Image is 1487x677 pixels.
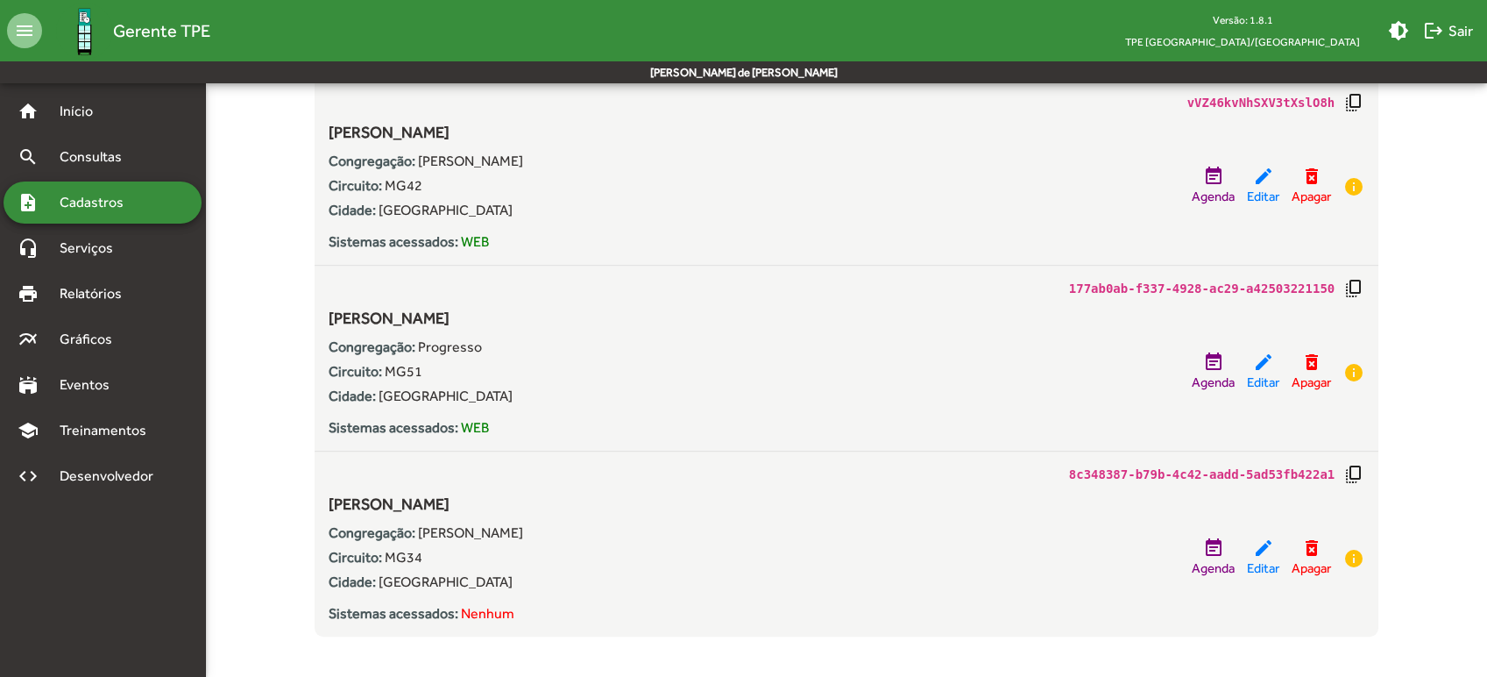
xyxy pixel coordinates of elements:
[1203,538,1224,559] mat-icon: event_note
[1343,548,1364,569] mat-icon: info
[18,374,39,396] mat-icon: stadium
[385,549,422,566] span: MG34
[329,123,450,141] span: [PERSON_NAME]
[49,374,133,396] span: Eventos
[1343,278,1364,299] mat-icon: copy_all
[379,574,513,590] span: [GEOGRAPHIC_DATA]
[385,363,422,380] span: MG51
[1253,166,1274,187] mat-icon: edit
[18,192,39,213] mat-icon: note_add
[113,17,210,45] span: Gerente TPE
[1388,20,1409,41] mat-icon: brightness_medium
[1343,464,1364,485] mat-icon: copy_all
[1192,373,1235,393] span: Agenda
[329,363,382,380] strong: Circuito:
[385,177,422,194] span: MG42
[329,605,458,622] strong: Sistemas acessados:
[329,549,382,566] strong: Circuito:
[18,420,39,441] mat-icon: school
[49,192,146,213] span: Cadastros
[461,605,514,622] span: Nenhum
[1247,559,1279,579] span: Editar
[1301,166,1322,187] mat-icon: delete_forever
[379,202,513,218] span: [GEOGRAPHIC_DATA]
[329,574,376,590] strong: Cidade:
[461,233,489,250] span: WEB
[1203,352,1224,373] mat-icon: event_note
[1423,20,1444,41] mat-icon: logout
[329,495,450,513] span: [PERSON_NAME]
[1192,187,1235,207] span: Agenda
[418,338,482,355] span: Progresso
[418,153,523,169] span: [PERSON_NAME]
[461,419,489,436] span: WEB
[42,3,210,60] a: Gerente TPE
[1301,538,1322,559] mat-icon: delete_forever
[1423,15,1473,46] span: Sair
[329,153,415,169] strong: Congregação:
[1111,9,1374,31] div: Versão: 1.8.1
[1343,92,1364,113] mat-icon: copy_all
[418,524,523,541] span: [PERSON_NAME]
[329,202,376,218] strong: Cidade:
[1111,31,1374,53] span: TPE [GEOGRAPHIC_DATA]/[GEOGRAPHIC_DATA]
[1343,176,1364,197] mat-icon: info
[329,419,458,436] strong: Sistemas acessados:
[1343,362,1364,383] mat-icon: info
[1301,352,1322,373] mat-icon: delete_forever
[329,388,376,404] strong: Cidade:
[329,177,382,194] strong: Circuito:
[18,101,39,122] mat-icon: home
[1192,559,1235,579] span: Agenda
[379,388,513,404] span: [GEOGRAPHIC_DATA]
[18,146,39,167] mat-icon: search
[1247,373,1279,393] span: Editar
[1069,280,1335,298] code: 177ab0ab-f337-4928-ac29-a42503221150
[7,13,42,48] mat-icon: menu
[1187,94,1335,112] code: vVZ46kvNhSXV3tXslO8h
[18,238,39,259] mat-icon: headset_mic
[18,466,39,487] mat-icon: code
[49,101,118,122] span: Início
[18,329,39,350] mat-icon: multiline_chart
[49,283,145,304] span: Relatórios
[49,146,145,167] span: Consultas
[329,524,415,541] strong: Congregação:
[1292,187,1331,207] span: Apagar
[49,238,137,259] span: Serviços
[1247,187,1279,207] span: Editar
[49,329,136,350] span: Gráficos
[49,466,173,487] span: Desenvolvedor
[1253,352,1274,373] mat-icon: edit
[49,420,167,441] span: Treinamentos
[329,309,450,327] span: [PERSON_NAME]
[329,338,415,355] strong: Congregação:
[1416,15,1480,46] button: Sair
[56,3,113,60] img: Logo
[1069,466,1335,484] code: 8c348387-b79b-4c42-aadd-5ad53fb422a1
[1292,373,1331,393] span: Apagar
[1203,166,1224,187] mat-icon: event_note
[1292,559,1331,579] span: Apagar
[329,233,458,250] strong: Sistemas acessados:
[1253,538,1274,559] mat-icon: edit
[18,283,39,304] mat-icon: print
